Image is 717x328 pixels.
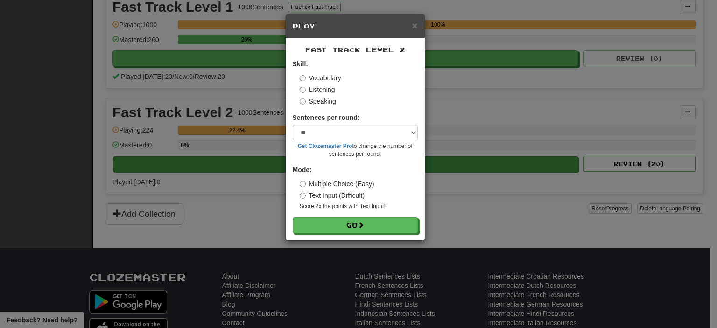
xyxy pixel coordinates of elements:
span: Fast Track Level 2 [305,46,405,54]
a: Get Clozemaster Pro [298,143,352,149]
button: Close [412,21,417,30]
input: Text Input (Difficult) [300,193,306,199]
small: Score 2x the points with Text Input ! [300,202,418,210]
span: × [412,20,417,31]
h5: Play [293,21,418,31]
input: Speaking [300,98,306,105]
label: Listening [300,85,335,94]
strong: Mode: [293,166,312,174]
label: Multiple Choice (Easy) [300,179,374,188]
label: Sentences per round: [293,113,360,122]
button: Go [293,217,418,233]
input: Listening [300,87,306,93]
label: Text Input (Difficult) [300,191,365,200]
input: Multiple Choice (Easy) [300,181,306,187]
input: Vocabulary [300,75,306,81]
label: Vocabulary [300,73,341,83]
label: Speaking [300,97,336,106]
small: to change the number of sentences per round! [293,142,418,158]
strong: Skill: [293,60,308,68]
